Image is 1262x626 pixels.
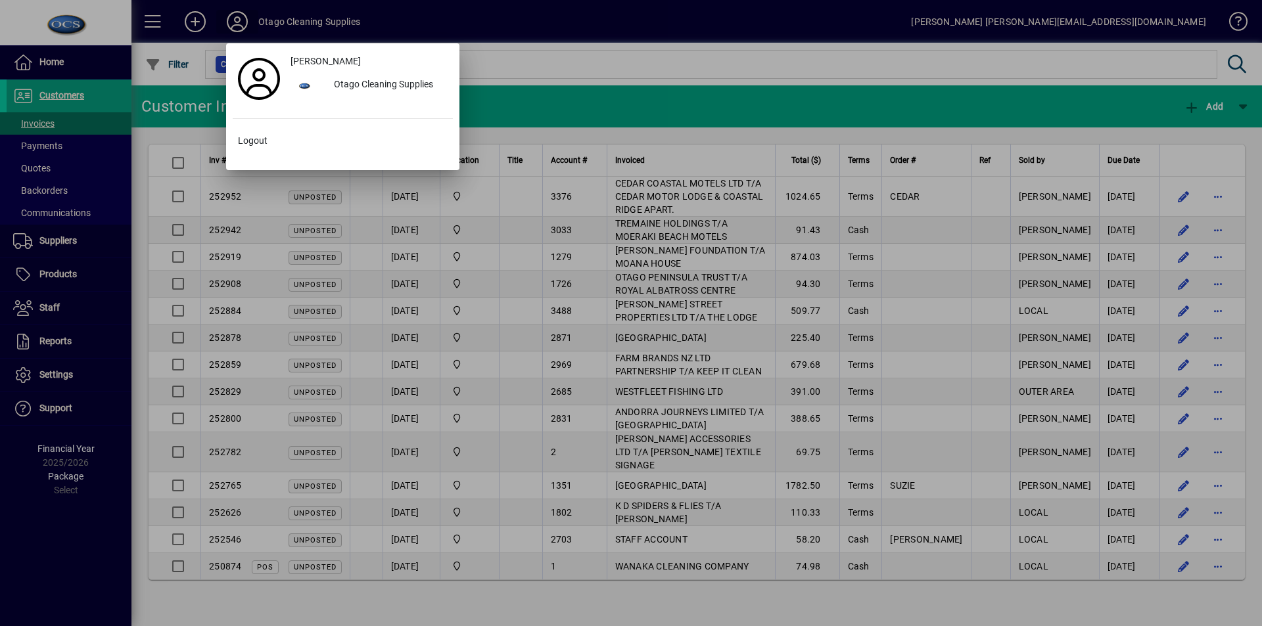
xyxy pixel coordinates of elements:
[233,67,285,91] a: Profile
[285,50,453,74] a: [PERSON_NAME]
[233,129,453,153] button: Logout
[238,134,268,148] span: Logout
[323,74,453,97] div: Otago Cleaning Supplies
[291,55,361,68] span: [PERSON_NAME]
[285,74,453,97] button: Otago Cleaning Supplies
